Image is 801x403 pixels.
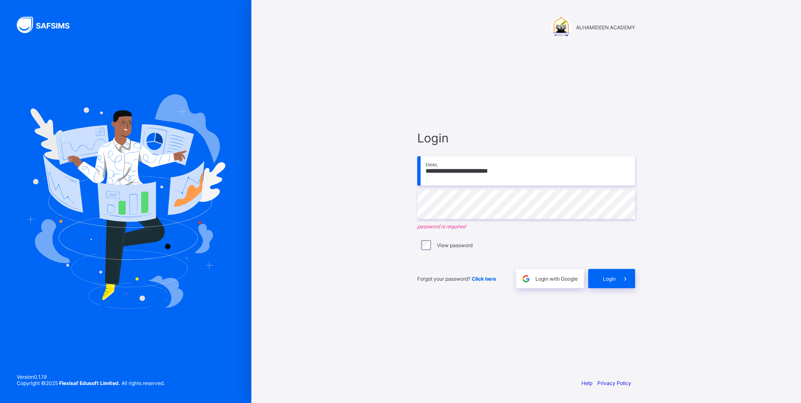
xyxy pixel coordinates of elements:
img: google.396cfc9801f0270233282035f929180a.svg [521,274,531,284]
label: View password [437,242,473,248]
span: Login with Google [535,276,578,282]
strong: Flexisaf Edusoft Limited. [59,380,120,386]
em: password is required [417,223,635,230]
span: Copyright © 2025 All rights reserved. [17,380,165,386]
img: SAFSIMS Logo [17,17,80,33]
span: Login [417,131,635,145]
span: Forgot your password? [417,276,496,282]
a: Click here [472,276,496,282]
span: Login [603,276,616,282]
a: Privacy Policy [597,380,631,386]
span: ALHAMIDEEN ACADEMY [576,24,635,31]
a: Help [581,380,592,386]
span: Version 0.1.19 [17,374,165,380]
img: Hero Image [26,94,225,309]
